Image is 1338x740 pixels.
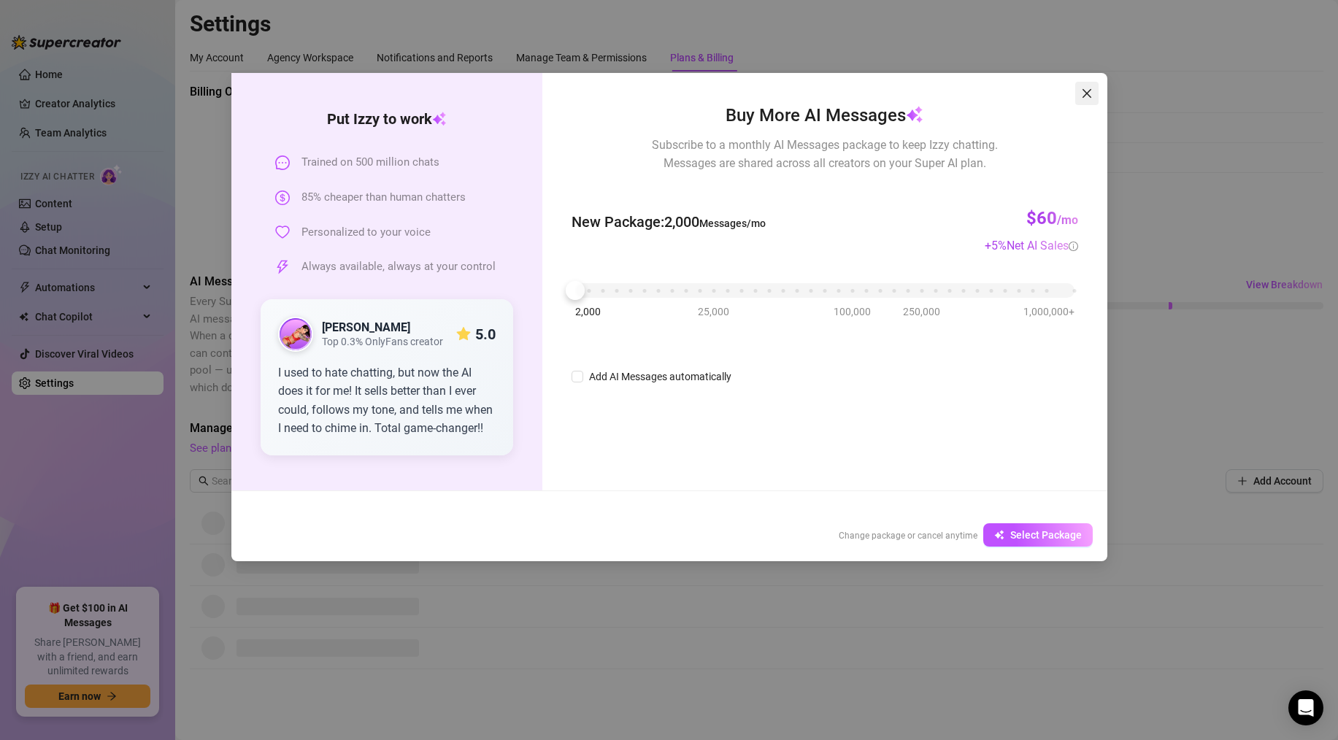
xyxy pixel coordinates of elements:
[1288,690,1323,725] div: Open Intercom Messenger
[572,211,766,234] span: New Package : 2,000
[834,304,871,320] span: 100,000
[301,224,431,242] span: Personalized to your voice
[1057,213,1078,227] span: /mo
[985,239,1078,253] span: + 5 %
[327,110,447,128] strong: Put Izzy to work
[1007,236,1078,255] div: Net AI Sales
[301,154,439,171] span: Trained on 500 million chats
[1010,529,1082,541] span: Select Package
[275,155,290,170] span: message
[301,189,466,207] span: 85% cheaper than human chatters
[456,327,471,342] span: star
[275,190,290,205] span: dollar
[275,260,290,274] span: thunderbolt
[983,523,1093,547] button: Select Package
[1075,88,1099,99] span: Close
[280,318,312,350] img: public
[1075,82,1099,105] button: Close
[278,363,496,438] div: I used to hate chatting, but now the AI does it for me! It sells better than I ever could, follow...
[726,102,923,130] span: Buy More AI Messages
[322,320,410,334] strong: [PERSON_NAME]
[1081,88,1093,99] span: close
[903,304,940,320] span: 250,000
[589,369,731,385] div: Add AI Messages automatically
[1023,304,1074,320] span: 1,000,000+
[1026,207,1078,231] h3: $60
[652,136,998,172] span: Subscribe to a monthly AI Messages package to keep Izzy chatting. Messages are shared across all ...
[322,336,443,348] span: Top 0.3% OnlyFans creator
[698,304,729,320] span: 25,000
[575,304,601,320] span: 2,000
[275,225,290,239] span: heart
[475,325,496,343] strong: 5.0
[1069,242,1078,251] span: info-circle
[699,217,766,229] span: Messages/mo
[301,258,496,276] span: Always available, always at your control
[839,531,977,541] span: Change package or cancel anytime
